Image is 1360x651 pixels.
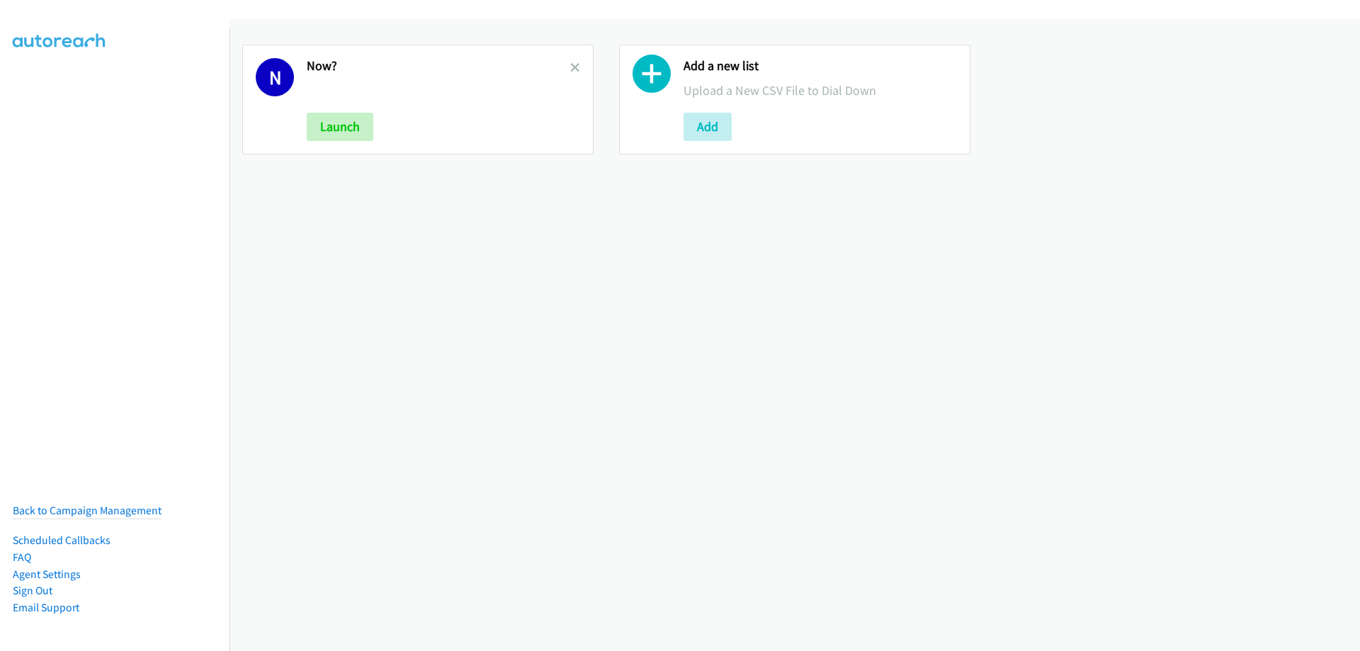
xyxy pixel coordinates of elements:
[307,58,570,74] h2: Now?
[13,504,161,517] a: Back to Campaign Management
[13,550,31,564] a: FAQ
[307,113,373,141] button: Launch
[684,58,957,74] h2: Add a new list
[13,601,79,614] a: Email Support
[684,81,957,100] p: Upload a New CSV File to Dial Down
[13,533,110,547] a: Scheduled Callbacks
[13,567,81,581] a: Agent Settings
[13,584,52,597] a: Sign Out
[256,58,294,96] h1: N
[684,113,732,141] button: Add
